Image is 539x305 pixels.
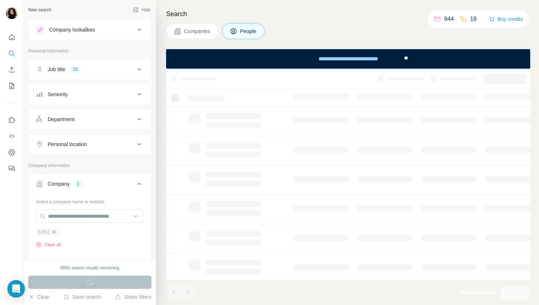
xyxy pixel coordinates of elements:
button: Save search [63,293,101,301]
button: My lists [6,79,18,92]
button: Seniority [29,86,151,103]
button: Department [29,110,151,128]
span: Companies [184,28,211,35]
div: Select a company name or website [36,196,144,205]
p: 944 [444,15,454,23]
div: Department [48,116,74,123]
button: Company lookalikes [29,21,151,39]
p: 18 [470,15,477,23]
button: Clear all [36,242,61,248]
button: Use Surfe API [6,130,18,143]
img: Avatar [6,7,18,19]
iframe: Banner [166,49,530,69]
button: Clear [28,293,49,301]
span: [URL] [38,229,49,235]
button: Job title10 [29,61,151,78]
div: Seniority [48,91,67,98]
button: Use Surfe on LinkedIn [6,113,18,127]
div: Open Intercom Messenger [7,280,25,298]
button: Feedback [6,162,18,175]
button: Share filters [115,293,151,301]
div: Company [48,180,70,188]
button: Personal location [29,135,151,153]
button: Dashboard [6,146,18,159]
div: Personal location [48,141,87,148]
button: Buy credits [489,14,523,24]
p: Personal information [28,48,151,54]
div: 1 [74,181,82,187]
button: Company1 [29,175,151,196]
button: Search [6,47,18,60]
button: Enrich CSV [6,63,18,76]
div: Company lookalikes [49,26,95,33]
span: People [240,28,257,35]
div: 10 [70,66,80,73]
h4: Search [166,9,530,19]
div: New search [28,7,51,13]
button: Quick start [6,31,18,44]
p: Company information [28,162,151,169]
button: Hide [128,4,156,15]
div: 9990 search results remaining [60,265,120,271]
div: Job title [48,66,65,73]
